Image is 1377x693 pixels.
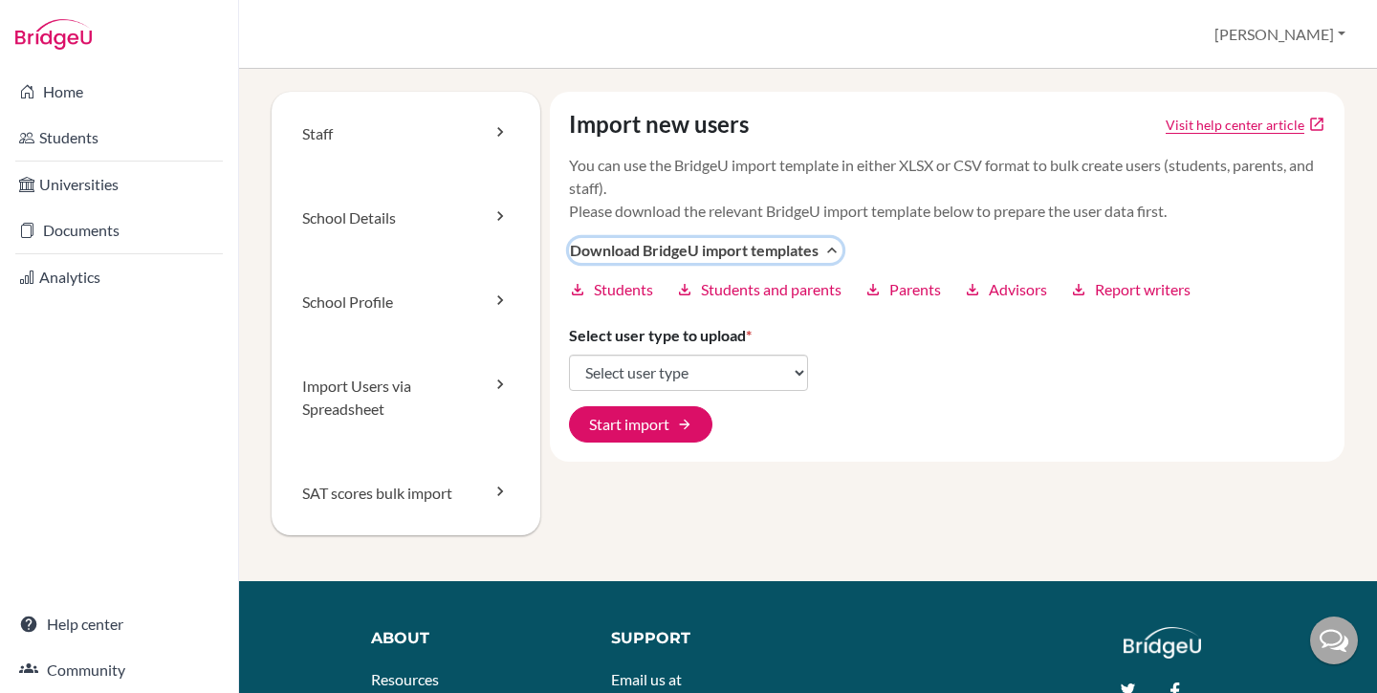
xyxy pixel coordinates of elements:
[272,176,540,260] a: School Details
[272,92,540,176] a: Staff
[4,651,234,689] a: Community
[569,278,1326,301] div: Download BridgeU import templatesexpand_less
[4,119,234,157] a: Students
[1206,16,1354,53] button: [PERSON_NAME]
[822,241,841,260] i: expand_less
[44,13,83,31] span: Help
[569,154,1326,223] p: You can use the BridgeU import template in either XLSX or CSV format to bulk create users (studen...
[964,281,981,298] i: download
[677,417,692,432] span: arrow_forward
[889,278,941,301] span: Parents
[569,278,653,301] a: downloadStudents
[569,324,752,347] label: Select user type to upload
[864,278,941,301] a: downloadParents
[569,111,749,139] h4: Import new users
[15,19,92,50] img: Bridge-U
[371,627,568,650] div: About
[570,239,819,262] span: Download BridgeU import templates
[676,278,841,301] a: downloadStudents and parents
[964,278,1047,301] a: downloadAdvisors
[611,627,790,650] div: Support
[4,258,234,296] a: Analytics
[989,278,1047,301] span: Advisors
[864,281,882,298] i: download
[4,211,234,249] a: Documents
[569,238,842,263] button: Download BridgeU import templatesexpand_less
[1166,115,1304,135] a: Click to open Tracking student registration article in a new tab
[4,165,234,204] a: Universities
[701,278,841,301] span: Students and parents
[676,281,693,298] i: download
[569,406,712,443] button: Start import
[272,451,540,535] a: SAT scores bulk import
[272,260,540,344] a: School Profile
[272,344,540,451] a: Import Users via Spreadsheet
[569,281,586,298] i: download
[4,605,234,643] a: Help center
[1124,627,1201,659] img: logo_white@2x-f4f0deed5e89b7ecb1c2cc34c3e3d731f90f0f143d5ea2071677605dd97b5244.png
[371,670,439,688] a: Resources
[1308,116,1325,133] a: open_in_new
[594,278,653,301] span: Students
[1070,278,1191,301] a: downloadReport writers
[4,73,234,111] a: Home
[1095,278,1191,301] span: Report writers
[1070,281,1087,298] i: download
